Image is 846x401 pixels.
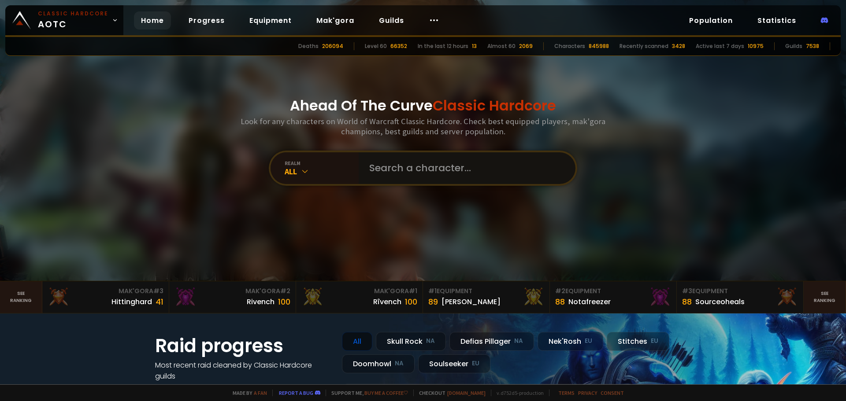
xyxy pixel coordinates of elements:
[428,287,437,295] span: # 1
[750,11,803,29] a: Statistics
[309,11,361,29] a: Mak'gora
[514,337,523,346] small: NA
[423,281,550,313] a: #1Equipment89[PERSON_NAME]
[376,332,446,351] div: Skull Rock
[278,296,290,308] div: 100
[38,10,108,31] span: AOTC
[342,354,415,373] div: Doomhowl
[695,296,745,307] div: Sourceoheals
[280,287,290,295] span: # 2
[620,42,668,50] div: Recently scanned
[578,390,597,396] a: Privacy
[677,281,804,313] a: #3Equipment88Sourceoheals
[428,296,438,308] div: 89
[748,42,764,50] div: 10975
[538,332,603,351] div: Nek'Rosh
[5,5,123,35] a: Classic HardcoreAOTC
[174,287,290,296] div: Mak'Gora
[491,390,544,396] span: v. d752d5 - production
[804,281,846,313] a: Seeranking
[279,390,313,396] a: Report a bug
[555,287,671,296] div: Equipment
[682,287,692,295] span: # 3
[365,42,387,50] div: Level 60
[285,160,359,166] div: realm
[326,390,408,396] span: Support me,
[322,42,343,50] div: 206094
[42,281,169,313] a: Mak'Gora#3Hittinghard41
[155,382,212,392] a: See all progress
[364,152,565,184] input: Search a character...
[48,287,163,296] div: Mak'Gora
[555,296,565,308] div: 88
[554,42,585,50] div: Characters
[418,354,490,373] div: Soulseeker
[472,359,479,368] small: EU
[285,166,359,177] div: All
[342,332,372,351] div: All
[550,281,677,313] a: #2Equipment88Notafreezer
[806,42,819,50] div: 7538
[555,287,565,295] span: # 2
[301,287,417,296] div: Mak'Gora
[390,42,407,50] div: 66352
[433,96,556,115] span: Classic Hardcore
[296,281,423,313] a: Mak'Gora#1Rîvench100
[585,337,592,346] small: EU
[428,287,544,296] div: Equipment
[254,390,267,396] a: a fan
[242,11,299,29] a: Equipment
[134,11,171,29] a: Home
[373,296,401,307] div: Rîvench
[169,281,296,313] a: Mak'Gora#2Rivench100
[682,11,740,29] a: Population
[651,337,658,346] small: EU
[487,42,516,50] div: Almost 60
[38,10,108,18] small: Classic Hardcore
[155,332,331,360] h1: Raid progress
[442,296,501,307] div: [PERSON_NAME]
[395,359,404,368] small: NA
[449,332,534,351] div: Defias Pillager
[447,390,486,396] a: [DOMAIN_NAME]
[372,11,411,29] a: Guilds
[237,116,609,136] h3: Look for any characters on World of Warcraft Classic Hardcore. Check best equipped players, mak'g...
[682,296,692,308] div: 88
[426,337,435,346] small: NA
[696,42,744,50] div: Active last 7 days
[607,332,669,351] div: Stitches
[682,287,798,296] div: Equipment
[182,11,232,29] a: Progress
[785,42,802,50] div: Guilds
[247,296,275,307] div: Rivench
[409,287,417,295] span: # 1
[290,95,556,116] h1: Ahead Of The Curve
[568,296,611,307] div: Notafreezer
[298,42,319,50] div: Deaths
[413,390,486,396] span: Checkout
[589,42,609,50] div: 845988
[156,296,163,308] div: 41
[111,296,152,307] div: Hittinghard
[418,42,468,50] div: In the last 12 hours
[364,390,408,396] a: Buy me a coffee
[227,390,267,396] span: Made by
[558,390,575,396] a: Terms
[405,296,417,308] div: 100
[601,390,624,396] a: Consent
[672,42,685,50] div: 3428
[155,360,331,382] h4: Most recent raid cleaned by Classic Hardcore guilds
[472,42,477,50] div: 13
[519,42,533,50] div: 2069
[153,287,163,295] span: # 3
